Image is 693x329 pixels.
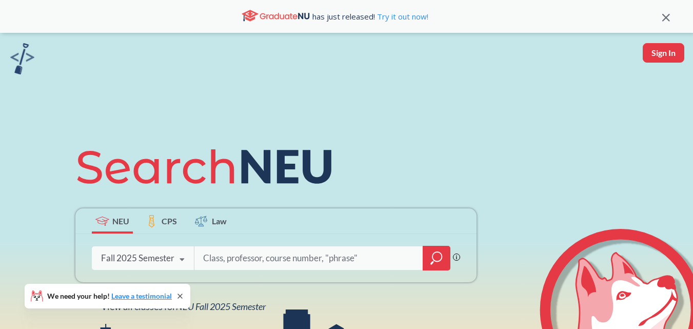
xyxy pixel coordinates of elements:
[375,11,428,22] a: Try it out now!
[10,43,34,74] img: sandbox logo
[176,301,266,312] span: NEU Fall 2025 Semester
[10,43,34,78] a: sandbox logo
[643,43,684,63] button: Sign In
[423,246,450,270] div: magnifying glass
[47,293,172,300] span: We need your help!
[430,251,443,265] svg: magnifying glass
[111,292,172,300] a: Leave a testimonial
[162,215,177,227] span: CPS
[312,11,428,22] span: has just released!
[101,253,174,264] div: Fall 2025 Semester
[202,247,415,269] input: Class, professor, course number, "phrase"
[112,215,129,227] span: NEU
[212,215,227,227] span: Law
